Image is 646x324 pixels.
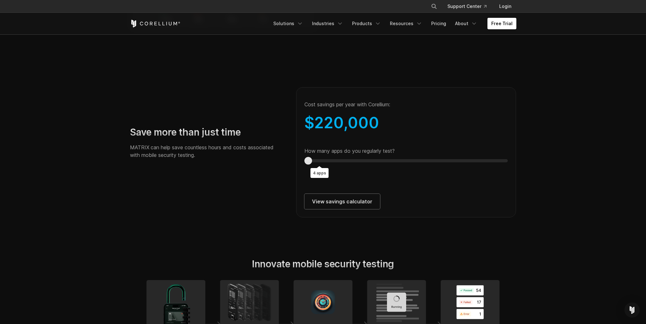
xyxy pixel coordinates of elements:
a: Industries [308,18,347,29]
a: View savings calculator [304,194,380,209]
a: Pricing [427,18,450,29]
div: $ [304,113,508,132]
a: Corellium Home [130,20,180,27]
a: About [451,18,481,29]
a: Free Trial [487,18,516,29]
a: Support Center [442,1,492,12]
div: Navigation Menu [423,1,516,12]
label: How many apps do you regularly test? [304,148,395,154]
a: Solutions [269,18,307,29]
div: Navigation Menu [269,18,516,29]
h2: Innovate mobile security testing [196,258,450,270]
span: 220,000 [314,113,379,132]
p: Cost savings per year with Corellium: [304,101,508,108]
div: Open Intercom Messenger [624,302,640,318]
a: Products [348,18,385,29]
output: 4 apps [310,168,329,178]
button: Search [428,1,440,12]
p: MATRIX can help save countless hours and costs associated with mobile security testing. [130,144,283,159]
h2: Save more than just time [130,126,283,138]
a: Login [494,1,516,12]
a: Resources [386,18,426,29]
